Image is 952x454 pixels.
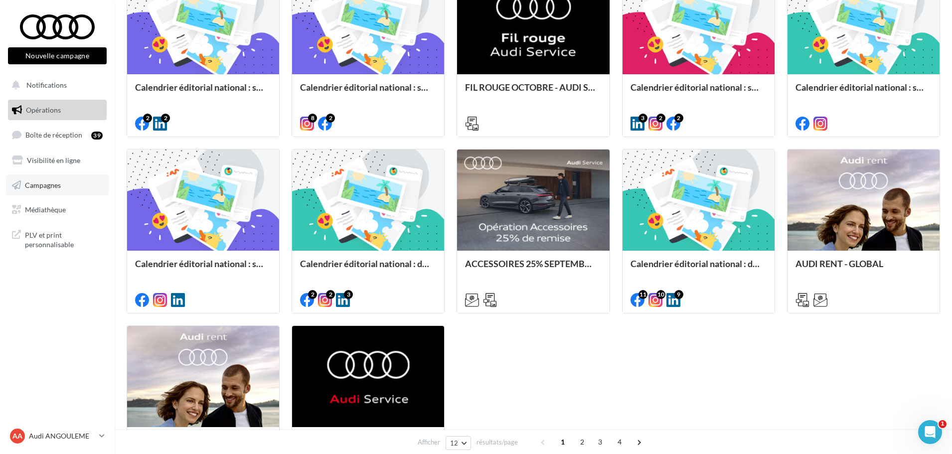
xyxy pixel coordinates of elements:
[326,114,335,123] div: 2
[8,427,107,446] a: AA Audi ANGOULEME
[308,114,317,123] div: 8
[656,290,665,299] div: 10
[25,131,82,139] span: Boîte de réception
[795,259,932,279] div: AUDI RENT - GLOBAL
[939,420,947,428] span: 1
[12,431,22,441] span: AA
[631,259,767,279] div: Calendrier éditorial national : du 02.09 au 09.09
[6,175,109,196] a: Campagnes
[612,434,628,450] span: 4
[476,438,518,447] span: résultats/page
[6,199,109,220] a: Médiathèque
[574,434,590,450] span: 2
[135,259,271,279] div: Calendrier éditorial national : semaine du 08.09 au 14.09
[25,180,61,189] span: Campagnes
[6,150,109,171] a: Visibilité en ligne
[6,100,109,121] a: Opérations
[25,205,66,214] span: Médiathèque
[6,75,105,96] button: Notifications
[418,438,440,447] span: Afficher
[300,82,436,102] div: Calendrier éditorial national : semaine du 29.09 au 05.10
[161,114,170,123] div: 2
[26,81,67,89] span: Notifications
[674,114,683,123] div: 2
[344,290,353,299] div: 3
[465,259,601,279] div: ACCESSOIRES 25% SEPTEMBRE - AUDI SERVICE
[638,290,647,299] div: 11
[638,114,647,123] div: 3
[674,290,683,299] div: 9
[29,431,95,441] p: Audi ANGOULEME
[6,124,109,146] a: Boîte de réception39
[656,114,665,123] div: 2
[91,132,103,140] div: 39
[26,106,61,114] span: Opérations
[918,420,942,444] iframe: Intercom live chat
[555,434,571,450] span: 1
[446,436,471,450] button: 12
[326,290,335,299] div: 2
[300,259,436,279] div: Calendrier éditorial national : du 02.09 au 15.09
[631,82,767,102] div: Calendrier éditorial national : semaine du 22.09 au 28.09
[795,82,932,102] div: Calendrier éditorial national : semaine du 15.09 au 21.09
[308,290,317,299] div: 2
[143,114,152,123] div: 2
[25,228,103,250] span: PLV et print personnalisable
[465,82,601,102] div: FIL ROUGE OCTOBRE - AUDI SERVICE
[27,156,80,164] span: Visibilité en ligne
[8,47,107,64] button: Nouvelle campagne
[592,434,608,450] span: 3
[450,439,459,447] span: 12
[135,82,271,102] div: Calendrier éditorial national : semaine du 06.10 au 12.10
[6,224,109,254] a: PLV et print personnalisable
